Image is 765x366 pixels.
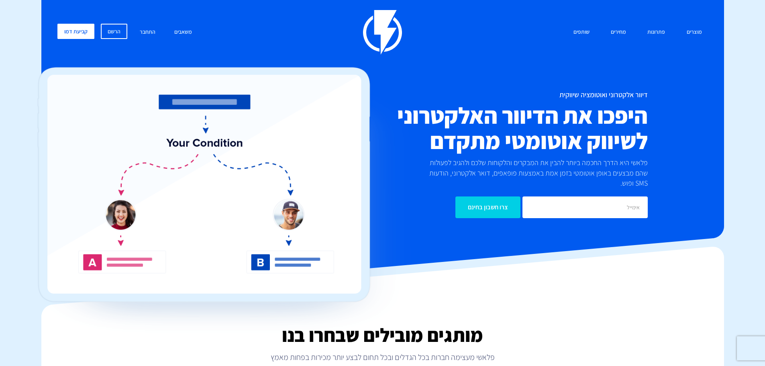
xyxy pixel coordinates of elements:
h1: דיוור אלקטרוני ואוטומציה שיווקית [335,91,648,99]
input: צרו חשבון בחינם [455,196,520,218]
p: פלאשי היא הדרך החכמה ביותר להבין את המבקרים והלקוחות שלכם ולהגיב לפעולות שהם מבצעים באופן אוטומטי... [416,157,648,188]
a: משאבים [168,24,198,41]
input: אימייל [522,196,648,218]
a: שותפים [567,24,596,41]
a: הרשם [101,24,127,39]
a: קביעת דמו [57,24,94,39]
a: התחבר [134,24,161,41]
p: פלאשי מעצימה חברות בכל הגדלים ובכל תחום לבצע יותר מכירות בפחות מאמץ [41,352,724,363]
h2: מותגים מובילים שבחרו בנו [41,325,724,346]
h2: היפכו את הדיוור האלקטרוני לשיווק אוטומטי מתקדם [335,103,648,153]
a: מוצרים [681,24,708,41]
a: מחירים [605,24,632,41]
a: פתרונות [641,24,671,41]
